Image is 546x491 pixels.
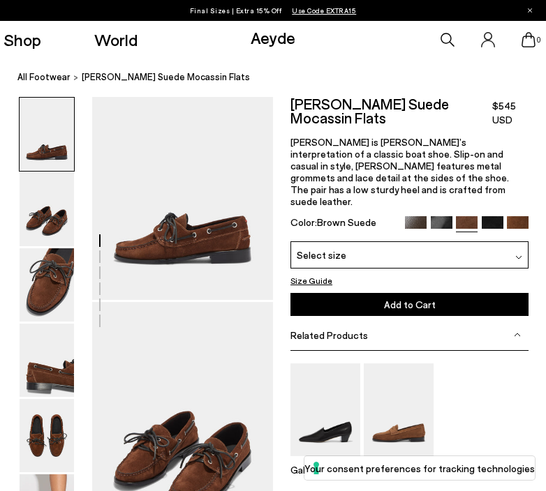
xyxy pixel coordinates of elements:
[317,216,376,228] span: Brown Suede
[492,99,529,127] span: $545 USD
[304,461,535,476] label: Your consent preferences for tracking technologies
[290,329,368,341] span: Related Products
[17,70,71,84] a: All Footwear
[290,446,360,476] a: Gabby Almond-Toe Loafers Gabby
[384,299,436,310] span: Add to Cart
[20,248,74,322] img: Harris Suede Mocassin Flats - Image 3
[20,324,74,397] img: Harris Suede Mocassin Flats - Image 4
[364,446,434,476] a: Oscar Suede Loafers Oscar
[536,36,543,44] span: 0
[17,59,546,97] nav: breadcrumb
[94,31,138,48] a: World
[290,97,492,125] h2: [PERSON_NAME] Suede Mocassin Flats
[522,32,536,47] a: 0
[290,136,509,207] span: [PERSON_NAME] is [PERSON_NAME]’s interpretation of a classic boat shoe. Slip-on and casual in sty...
[290,216,398,232] div: Color:
[290,363,360,456] img: Gabby Almond-Toe Loafers
[290,293,529,316] button: Add to Cart
[20,399,74,472] img: Harris Suede Mocassin Flats - Image 5
[3,31,41,48] a: Shop
[364,363,434,456] img: Oscar Suede Loafers
[515,254,522,261] img: svg%3E
[292,6,356,15] span: Navigate to /collections/ss25-final-sizes
[20,98,74,171] img: Harris Suede Mocassin Flats - Image 1
[190,3,357,17] p: Final Sizes | Extra 15% Off
[297,248,346,262] span: Select size
[82,70,250,84] span: [PERSON_NAME] Suede Mocassin Flats
[290,464,360,476] p: Gabby
[290,273,332,287] button: Size Guide
[251,27,295,47] a: Aeyde
[20,173,74,246] img: Harris Suede Mocassin Flats - Image 2
[514,331,521,338] img: svg%3E
[304,456,535,480] button: Your consent preferences for tracking technologies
